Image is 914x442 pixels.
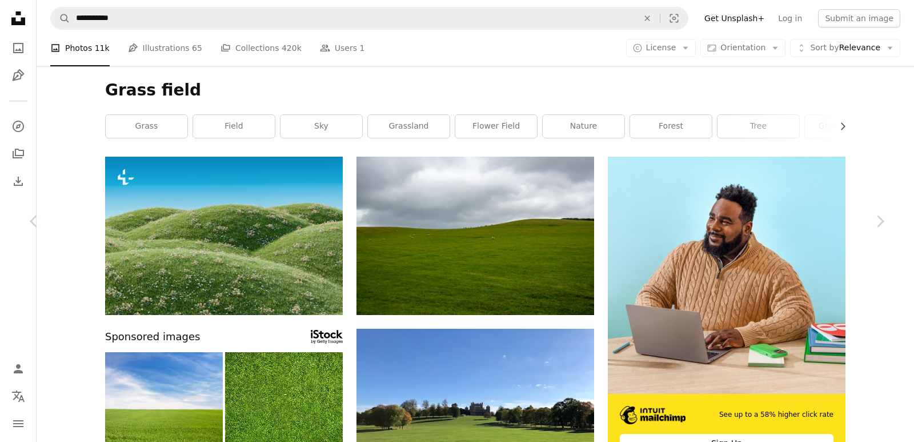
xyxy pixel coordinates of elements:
a: field [193,115,275,138]
button: Language [7,385,30,408]
h1: Grass field [105,80,845,101]
a: forest [630,115,712,138]
form: Find visuals sitewide [50,7,688,30]
span: Orientation [720,43,765,52]
a: grass texture [805,115,887,138]
span: Relevance [810,42,880,54]
a: Log in / Sign up [7,357,30,380]
button: License [626,39,696,57]
span: Sponsored images [105,329,200,345]
a: grassland [368,115,450,138]
button: Clear [635,7,660,29]
button: Sort byRelevance [790,39,900,57]
a: a painting of a field of grass and flowers [105,230,343,241]
span: 420k [282,42,302,54]
a: Users 1 [320,30,365,66]
button: Orientation [700,39,785,57]
button: Search Unsplash [51,7,70,29]
a: Collections [7,142,30,165]
span: 65 [192,42,202,54]
img: green grass field under cloudy sky during daytime [356,157,594,315]
img: a painting of a field of grass and flowers [105,157,343,315]
a: green grass field near trees under blue sky during daytime [356,413,594,423]
img: file-1690386555781-336d1949dad1image [620,406,685,424]
img: file-1722962830841-dea897b5811bimage [608,157,845,394]
a: Explore [7,115,30,138]
a: Illustrations 65 [128,30,202,66]
a: Collections 420k [221,30,302,66]
button: Menu [7,412,30,435]
span: License [646,43,676,52]
span: 1 [359,42,364,54]
a: Illustrations [7,64,30,87]
a: flower field [455,115,537,138]
a: sky [280,115,362,138]
span: Sort by [810,43,839,52]
a: grass [106,115,187,138]
a: Get Unsplash+ [697,9,771,27]
button: Submit an image [818,9,900,27]
a: Next [845,166,914,276]
button: Visual search [660,7,688,29]
button: scroll list to the right [832,115,845,138]
a: nature [543,115,624,138]
a: tree [717,115,799,138]
a: Log in [771,9,809,27]
a: Photos [7,37,30,59]
span: See up to a 58% higher click rate [719,410,833,420]
a: green grass field under cloudy sky during daytime [356,230,594,241]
